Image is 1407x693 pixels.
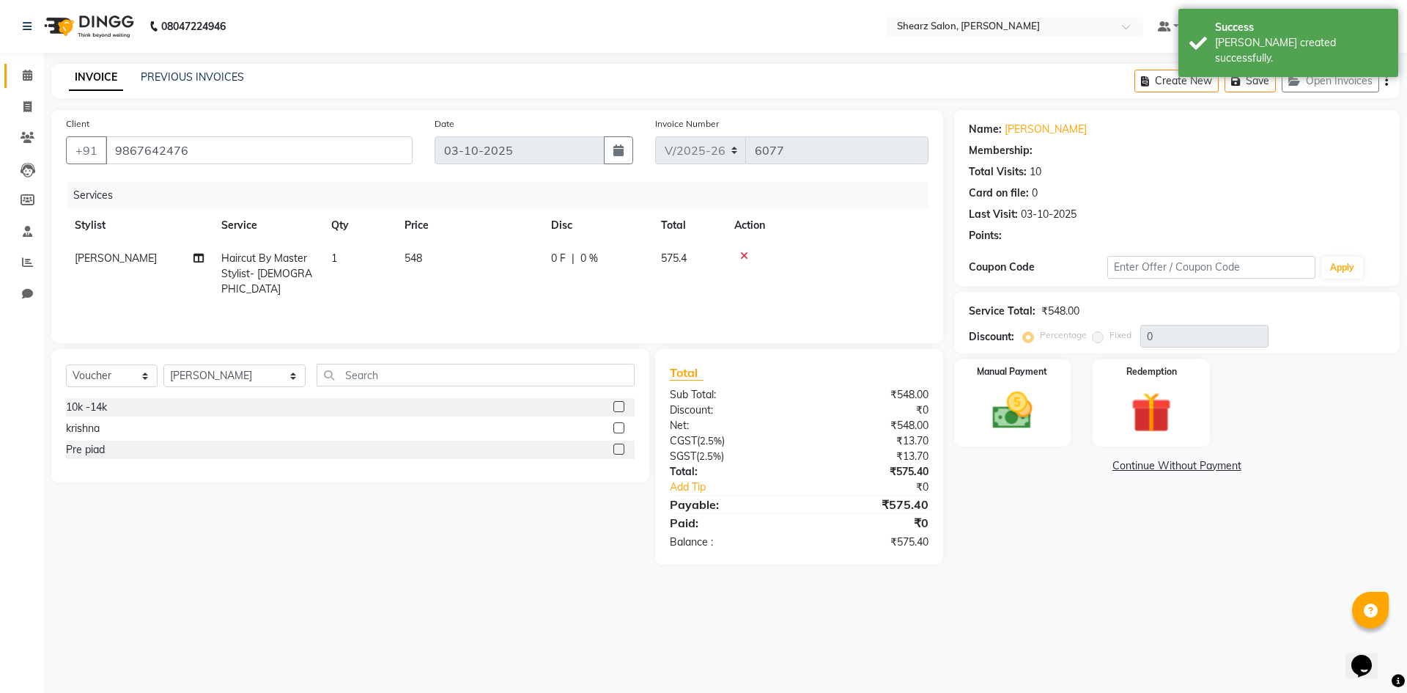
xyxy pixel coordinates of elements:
input: Search by Name/Mobile/Email/Code [106,136,413,164]
button: +91 [66,136,107,164]
div: 03-10-2025 [1021,207,1077,222]
div: ₹548.00 [799,418,939,433]
span: | [572,251,575,266]
th: Service [213,209,322,242]
div: ₹0 [799,403,939,418]
div: Services [67,182,939,209]
label: Fixed [1109,329,1131,342]
button: Open Invoices [1282,70,1379,92]
div: Last Visit: [969,207,1018,222]
th: Disc [542,209,652,242]
div: Discount: [659,403,799,418]
span: Haircut By Master Stylist- [DEMOGRAPHIC_DATA] [221,252,312,296]
label: Date [435,117,454,131]
div: ₹548.00 [799,387,939,403]
div: ₹13.70 [799,449,939,464]
div: ₹0 [799,514,939,532]
div: Payable: [659,496,799,513]
input: Enter Offer / Coupon Code [1107,256,1315,279]
div: 10 [1030,164,1041,180]
span: 548 [405,252,422,265]
button: Apply [1321,257,1363,279]
div: Total Visits: [969,164,1027,180]
a: INVOICE [69,65,123,91]
span: CGST [670,434,697,447]
div: krishna [66,421,100,436]
div: Balance : [659,535,799,550]
img: _gift.svg [1118,387,1184,438]
a: Add Tip [659,480,822,495]
span: 1 [331,252,337,265]
div: Bill created successfully. [1215,35,1387,66]
div: ₹575.40 [799,535,939,550]
th: Price [396,209,542,242]
div: 10k -14k [66,400,107,415]
th: Qty [322,209,396,242]
span: [PERSON_NAME] [75,252,157,265]
button: Save [1225,70,1276,92]
div: Paid: [659,514,799,532]
span: 0 F [551,251,566,266]
div: ₹548.00 [1041,304,1079,319]
img: _cash.svg [980,387,1046,434]
div: Card on file: [969,186,1029,201]
div: Membership: [969,143,1033,158]
div: Pre piad [66,442,105,458]
span: Total [670,365,703,381]
th: Total [652,209,725,242]
a: PREVIOUS INVOICES [141,70,244,84]
th: Action [725,209,928,242]
div: Sub Total: [659,387,799,403]
div: 0 [1032,186,1038,201]
div: Net: [659,418,799,433]
span: 2.5% [700,435,722,447]
a: [PERSON_NAME] [1005,122,1087,137]
div: Service Total: [969,304,1035,319]
div: Success [1215,20,1387,35]
a: Continue Without Payment [957,458,1397,474]
div: Coupon Code [969,260,1107,275]
b: 08047224946 [161,6,226,47]
label: Percentage [1040,329,1087,342]
div: Points: [969,228,1002,243]
label: Client [66,117,89,131]
span: SGST [670,450,696,463]
div: Discount: [969,329,1014,345]
div: ( ) [659,449,799,464]
span: 0 % [580,251,598,266]
div: ₹575.40 [799,496,939,513]
img: logo [37,6,138,47]
button: Create New [1134,70,1219,92]
span: 575.4 [661,252,687,265]
label: Manual Payment [977,365,1047,378]
div: ( ) [659,433,799,449]
div: ₹13.70 [799,433,939,449]
label: Redemption [1126,365,1177,378]
div: ₹575.40 [799,464,939,480]
iframe: chat widget [1345,634,1392,678]
span: 2.5% [699,450,721,462]
div: Total: [659,464,799,480]
div: Name: [969,122,1002,137]
th: Stylist [66,209,213,242]
input: Search [317,364,635,386]
label: Invoice Number [655,117,719,131]
div: ₹0 [822,480,939,495]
